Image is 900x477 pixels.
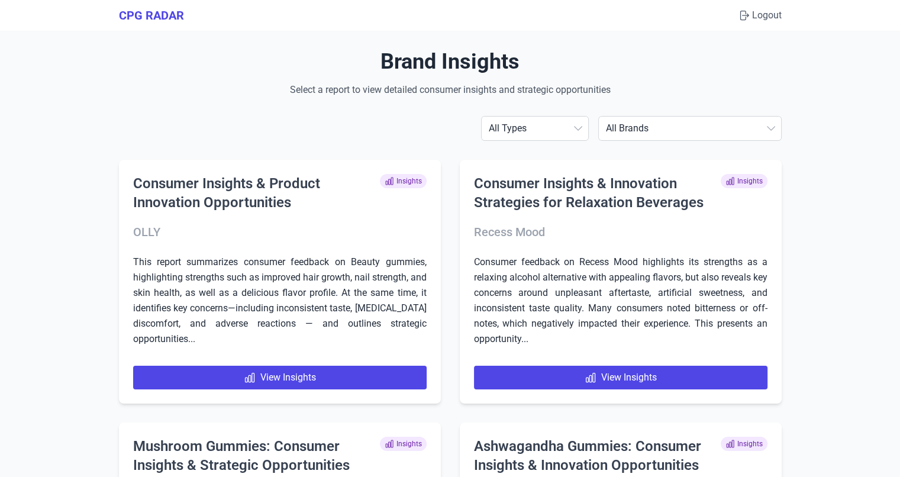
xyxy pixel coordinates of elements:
p: This report summarizes consumer feedback on Beauty gummies, highlighting strengths such as improv... [133,254,427,347]
button: Logout [738,8,782,22]
p: Select a report to view detailed consumer insights and strategic opportunities [251,83,649,97]
a: View Insights [133,366,427,389]
span: Insights [380,174,427,188]
h2: Mushroom Gummies: Consumer Insights & Strategic Opportunities [133,437,380,475]
a: View Insights [474,366,767,389]
p: Consumer feedback on Recess Mood highlights its strengths as a relaxing alcohol alternative with ... [474,254,767,347]
h2: Consumer Insights & Innovation Strategies for Relaxation Beverages [474,174,721,212]
span: Insights [380,437,427,451]
span: Insights [721,437,767,451]
h2: Ashwagandha Gummies: Consumer Insights & Innovation Opportunities [474,437,721,475]
h2: Consumer Insights & Product Innovation Opportunities [133,174,380,212]
a: CPG RADAR [119,7,184,24]
h3: Recess Mood [474,224,767,240]
span: Insights [721,174,767,188]
h3: OLLY [133,224,427,240]
h1: Brand Insights [119,50,782,73]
